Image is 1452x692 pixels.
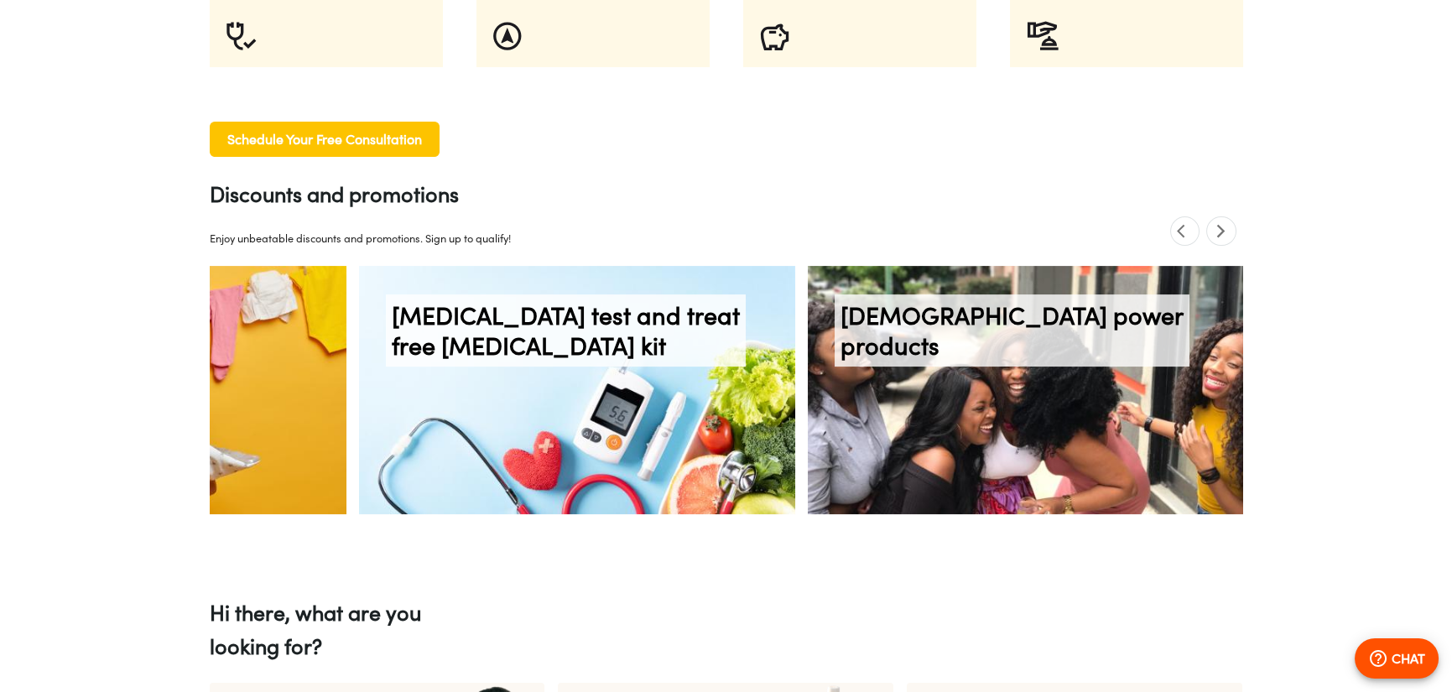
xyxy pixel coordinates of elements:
span: next [1206,216,1236,246]
img: Diabetes test and treat free glucometer kit [359,266,795,514]
button: CHAT [1355,638,1439,679]
p: Discounts and promotions [210,177,511,211]
span: [MEDICAL_DATA] test and treat free [MEDICAL_DATA] kit [392,300,740,361]
p: Hi there, what are you looking for? [210,596,1243,663]
span: Enjoy unbeatable discounts and promotions. Sign up to qualify! [210,232,511,245]
p: CHAT [1392,648,1425,669]
img: Female power products [808,266,1244,514]
span: Schedule Your Free Consultation [227,127,422,151]
span: previous [1170,216,1200,246]
span: [DEMOGRAPHIC_DATA] power products [840,300,1184,361]
a: Schedule Your Free Consultation [210,130,440,144]
button: Schedule Your Free Consultation [210,122,440,157]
